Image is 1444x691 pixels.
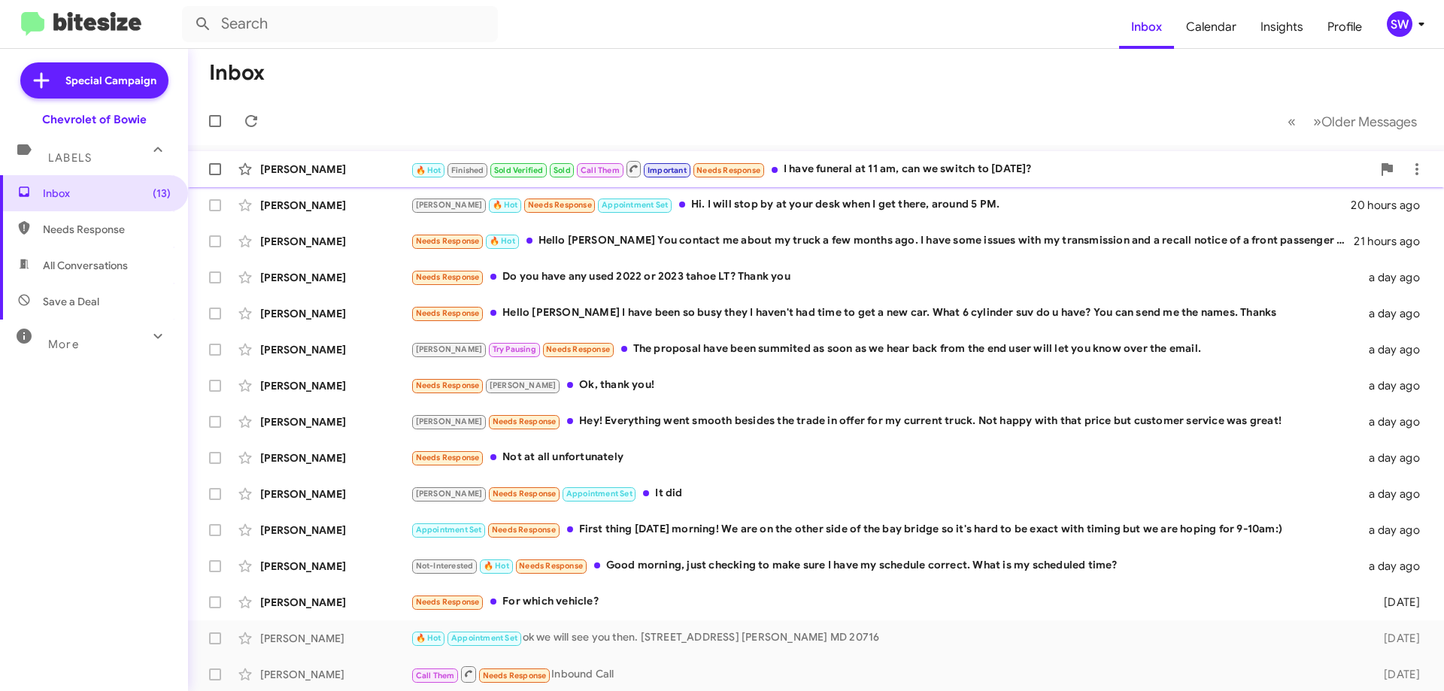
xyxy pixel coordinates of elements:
a: Insights [1248,5,1315,49]
div: ok we will see you then. [STREET_ADDRESS] [PERSON_NAME] MD 20716 [411,629,1360,647]
div: [PERSON_NAME] [260,523,411,538]
div: [PERSON_NAME] [260,631,411,646]
div: [PERSON_NAME] [260,414,411,429]
div: a day ago [1360,559,1432,574]
a: Special Campaign [20,62,168,98]
span: Older Messages [1321,114,1417,130]
span: Sold Verified [494,165,544,175]
div: For which vehicle? [411,593,1360,611]
div: a day ago [1360,523,1432,538]
div: Hello [PERSON_NAME] I have been so busy they I haven't had time to get a new car. What 6 cylinder... [411,305,1360,322]
span: Needs Response [416,453,480,462]
div: Do you have any used 2022 or 2023 tahoe LT? Thank you [411,268,1360,286]
div: The proposal have been summited as soon as we hear back from the end user will let you know over ... [411,341,1360,358]
div: Hello [PERSON_NAME] You contact me about my truck a few months ago. I have some issues with my tr... [411,232,1354,250]
div: a day ago [1360,342,1432,357]
h1: Inbox [209,61,265,85]
div: [PERSON_NAME] [260,198,411,213]
a: Calendar [1174,5,1248,49]
div: [PERSON_NAME] [260,342,411,357]
div: Ok, thank you! [411,377,1360,394]
div: [PERSON_NAME] [260,378,411,393]
span: Save a Deal [43,294,99,309]
span: [PERSON_NAME] [416,489,483,499]
div: a day ago [1360,378,1432,393]
div: First thing [DATE] morning! We are on the other side of the bay bridge so it's hard to be exact w... [411,521,1360,538]
span: » [1313,112,1321,131]
span: Needs Response [416,380,480,390]
span: Needs Response [416,236,480,246]
span: Sold [554,165,571,175]
span: Inbox [43,186,171,201]
a: Inbox [1119,5,1174,49]
div: 20 hours ago [1351,198,1432,213]
span: Needs Response [493,489,557,499]
span: All Conversations [43,258,128,273]
span: Appointment Set [566,489,633,499]
div: a day ago [1360,306,1432,321]
span: 🔥 Hot [493,200,518,210]
span: Needs Response [696,165,760,175]
div: [PERSON_NAME] [260,234,411,249]
div: a day ago [1360,450,1432,465]
div: [PERSON_NAME] [260,595,411,610]
div: [DATE] [1360,667,1432,682]
span: [PERSON_NAME] [490,380,557,390]
span: Needs Response [492,525,556,535]
span: Finished [451,165,484,175]
span: Appointment Set [451,633,517,643]
span: Needs Response [416,272,480,282]
div: Hi. I will stop by at your desk when I get there, around 5 PM. [411,196,1351,214]
span: Needs Response [416,597,480,607]
div: [DATE] [1360,595,1432,610]
div: SW [1387,11,1412,37]
div: Good morning, just checking to make sure I have my schedule correct. What is my scheduled time? [411,557,1360,574]
button: Previous [1279,106,1305,137]
span: Labels [48,151,92,165]
span: [PERSON_NAME] [416,344,483,354]
div: [PERSON_NAME] [260,270,411,285]
div: a day ago [1360,270,1432,285]
span: Appointment Set [416,525,482,535]
span: Try Pausing [493,344,536,354]
div: [DATE] [1360,631,1432,646]
span: Important [648,165,687,175]
span: [PERSON_NAME] [416,417,483,426]
div: [PERSON_NAME] [260,306,411,321]
span: 🔥 Hot [484,561,509,571]
span: « [1288,112,1296,131]
span: Needs Response [519,561,583,571]
div: [PERSON_NAME] [260,162,411,177]
div: I have funeral at 11 am, can we switch to [DATE]? [411,159,1372,178]
span: Not-Interested [416,561,474,571]
div: Not at all unfortunately [411,449,1360,466]
span: Needs Response [528,200,592,210]
button: SW [1374,11,1427,37]
span: Appointment Set [602,200,668,210]
span: (13) [153,186,171,201]
span: Special Campaign [65,73,156,88]
span: Profile [1315,5,1374,49]
div: [PERSON_NAME] [260,667,411,682]
span: Needs Response [483,671,547,680]
div: [PERSON_NAME] [260,559,411,574]
div: [PERSON_NAME] [260,450,411,465]
span: Needs Response [416,308,480,318]
nav: Page navigation example [1279,106,1426,137]
div: Chevrolet of Bowie [42,112,147,127]
input: Search [182,6,498,42]
div: Hey! Everything went smooth besides the trade in offer for my current truck. Not happy with that ... [411,413,1360,430]
div: a day ago [1360,414,1432,429]
span: Needs Response [546,344,610,354]
div: a day ago [1360,486,1432,502]
div: Inbound Call [411,665,1360,683]
span: Call Them [416,671,455,680]
span: [PERSON_NAME] [416,200,483,210]
span: 🔥 Hot [416,165,441,175]
span: Needs Response [43,222,171,237]
span: Call Them [581,165,620,175]
button: Next [1304,106,1426,137]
